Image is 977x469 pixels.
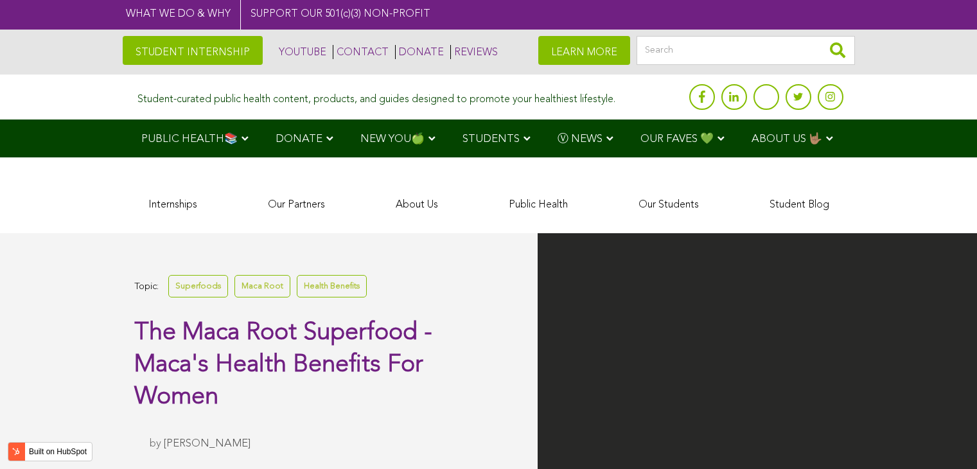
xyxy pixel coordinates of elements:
[276,134,322,145] span: DONATE
[137,87,615,106] div: Student-curated public health content, products, and guides designed to promote your healthiest l...
[234,275,290,297] a: Maca Root
[450,45,498,59] a: REVIEWS
[24,443,92,460] label: Built on HubSpot
[134,278,159,296] span: Topic:
[395,45,444,59] a: DONATE
[141,134,238,145] span: PUBLIC HEALTH📚
[752,134,822,145] span: ABOUT US 🤟🏽
[8,442,92,461] button: Built on HubSpot
[276,45,326,59] a: YOUTUBE
[558,134,603,145] span: Ⓥ NEWS
[637,36,855,65] input: Search
[640,134,714,145] span: OUR FAVES 💚
[134,321,432,409] span: The Maca Root Superfood - Maca's Health Benefits For Women
[333,45,389,59] a: CONTACT
[360,134,425,145] span: NEW YOU🍏
[123,36,263,65] a: STUDENT INTERNSHIP
[913,407,977,469] iframe: Chat Widget
[538,36,630,65] a: LEARN MORE
[462,134,520,145] span: STUDENTS
[123,119,855,157] div: Navigation Menu
[297,275,367,297] a: Health Benefits
[164,438,251,449] a: [PERSON_NAME]
[150,438,161,449] span: by
[168,275,228,297] a: Superfoods
[8,444,24,459] img: HubSpot sprocket logo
